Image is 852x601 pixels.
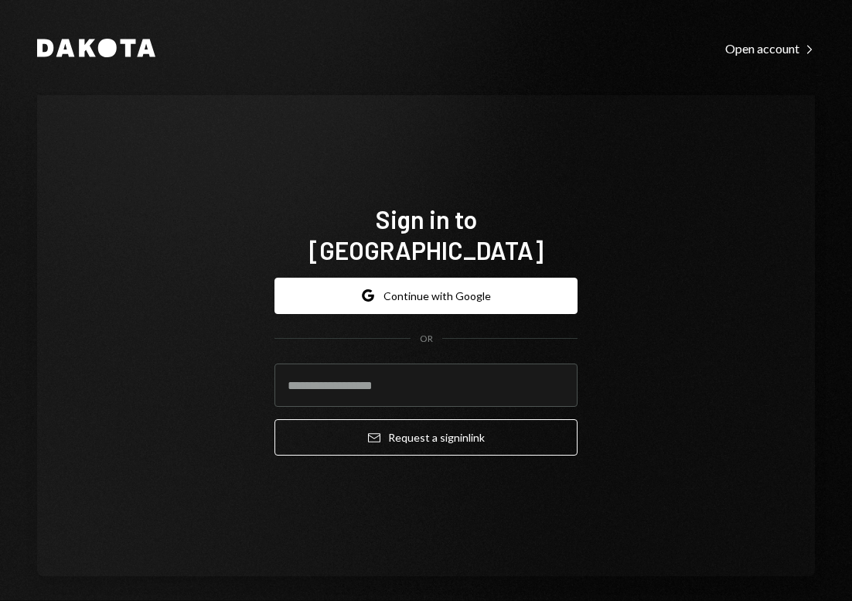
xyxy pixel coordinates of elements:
h1: Sign in to [GEOGRAPHIC_DATA] [274,203,578,265]
a: Open account [725,39,815,56]
button: Continue with Google [274,278,578,314]
div: Open account [725,41,815,56]
div: OR [420,333,433,346]
button: Request a signinlink [274,419,578,456]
